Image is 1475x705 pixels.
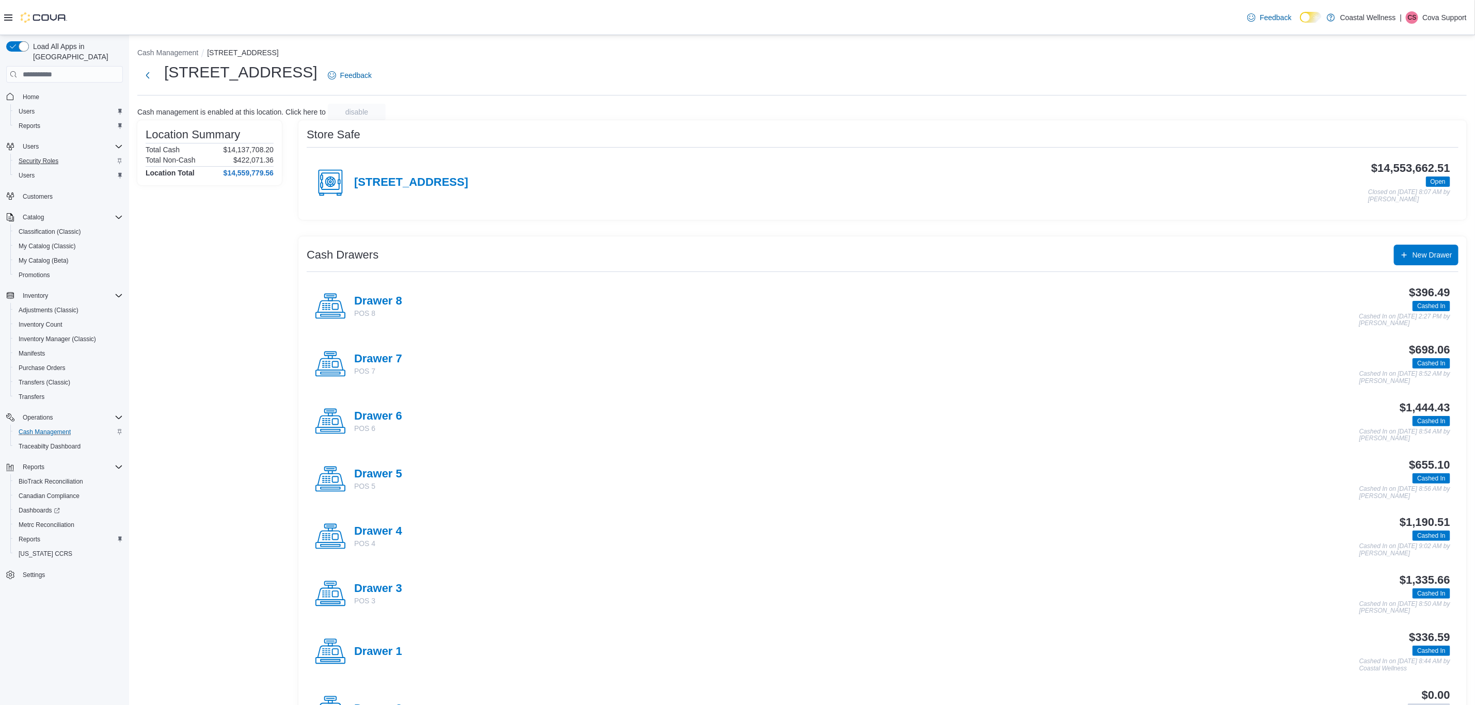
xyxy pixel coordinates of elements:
span: Users [19,140,123,153]
h4: Drawer 7 [354,352,402,366]
span: Cashed In [1413,416,1450,426]
span: Inventory Manager (Classic) [14,333,123,345]
span: Reports [14,120,123,132]
button: Users [10,104,127,119]
a: Adjustments (Classic) [14,304,83,316]
button: BioTrack Reconciliation [10,474,127,489]
button: Transfers (Classic) [10,375,127,390]
span: BioTrack Reconciliation [14,475,123,488]
span: disable [345,107,368,117]
button: Users [2,139,127,154]
button: Cash Management [137,49,198,57]
span: My Catalog (Classic) [14,240,123,252]
span: Feedback [1260,12,1291,23]
h3: $1,444.43 [1400,402,1450,414]
h3: Cash Drawers [307,249,378,261]
h3: $698.06 [1409,344,1450,356]
span: Cashed In [1417,531,1446,540]
button: Transfers [10,390,127,404]
span: Traceabilty Dashboard [14,440,123,453]
button: Customers [2,189,127,204]
span: Inventory Count [14,318,123,331]
span: Users [19,171,35,180]
a: Users [14,169,39,182]
button: Operations [2,410,127,425]
span: Cashed In [1413,358,1450,368]
button: Next [137,65,158,86]
span: Metrc Reconciliation [14,519,123,531]
button: Purchase Orders [10,361,127,375]
span: Feedback [340,70,372,81]
a: Promotions [14,269,54,281]
a: Metrc Reconciliation [14,519,78,531]
span: Purchase Orders [19,364,66,372]
button: Security Roles [10,154,127,168]
button: Reports [10,532,127,547]
button: Canadian Compliance [10,489,127,503]
h6: Total Non-Cash [146,156,196,164]
h4: Drawer 4 [354,525,402,538]
span: Operations [23,413,53,422]
span: Inventory Count [19,321,62,329]
span: Open [1426,177,1450,187]
span: Cashed In [1413,301,1450,311]
h4: [STREET_ADDRESS] [354,176,468,189]
button: Cash Management [10,425,127,439]
a: Inventory Manager (Classic) [14,333,100,345]
a: Traceabilty Dashboard [14,440,85,453]
button: Traceabilty Dashboard [10,439,127,454]
span: My Catalog (Beta) [19,257,69,265]
span: Dashboards [19,506,60,515]
span: Users [23,142,39,151]
p: $14,137,708.20 [224,146,274,154]
p: POS 8 [354,308,402,318]
span: Classification (Classic) [19,228,81,236]
span: Open [1431,177,1446,186]
span: Cashed In [1413,473,1450,484]
span: My Catalog (Classic) [19,242,76,250]
span: Catalog [23,213,44,221]
p: | [1400,11,1402,24]
span: Reports [19,122,40,130]
a: Classification (Classic) [14,226,85,238]
button: Reports [19,461,49,473]
h4: Drawer 3 [354,582,402,596]
button: Reports [10,119,127,133]
h4: Drawer 1 [354,645,402,659]
button: Inventory [19,290,52,302]
div: Cova Support [1406,11,1418,24]
h4: Drawer 6 [354,410,402,423]
span: Load All Apps in [GEOGRAPHIC_DATA] [29,41,123,62]
button: My Catalog (Beta) [10,253,127,268]
h1: [STREET_ADDRESS] [164,62,318,83]
span: Washington CCRS [14,548,123,560]
span: Traceabilty Dashboard [19,442,81,451]
p: POS 6 [354,423,402,434]
span: Cashed In [1413,531,1450,541]
span: New Drawer [1413,250,1452,260]
span: Promotions [14,269,123,281]
button: Operations [19,411,57,424]
p: Cashed In on [DATE] 8:50 AM by [PERSON_NAME] [1359,601,1450,615]
span: Catalog [19,211,123,223]
span: Settings [23,571,45,579]
span: Customers [23,193,53,201]
h3: $1,335.66 [1400,574,1450,586]
span: Metrc Reconciliation [19,521,74,529]
button: Reports [2,460,127,474]
span: Transfers (Classic) [19,378,70,387]
button: Users [19,140,43,153]
a: Security Roles [14,155,62,167]
span: Promotions [19,271,50,279]
p: Cova Support [1422,11,1467,24]
span: [US_STATE] CCRS [19,550,72,558]
span: Cashed In [1413,588,1450,599]
p: Coastal Wellness [1340,11,1396,24]
a: Settings [19,569,49,581]
span: Home [19,90,123,103]
span: Cashed In [1417,474,1446,483]
a: Reports [14,120,44,132]
span: Reports [14,533,123,546]
p: Cashed In on [DATE] 2:27 PM by [PERSON_NAME] [1359,313,1450,327]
